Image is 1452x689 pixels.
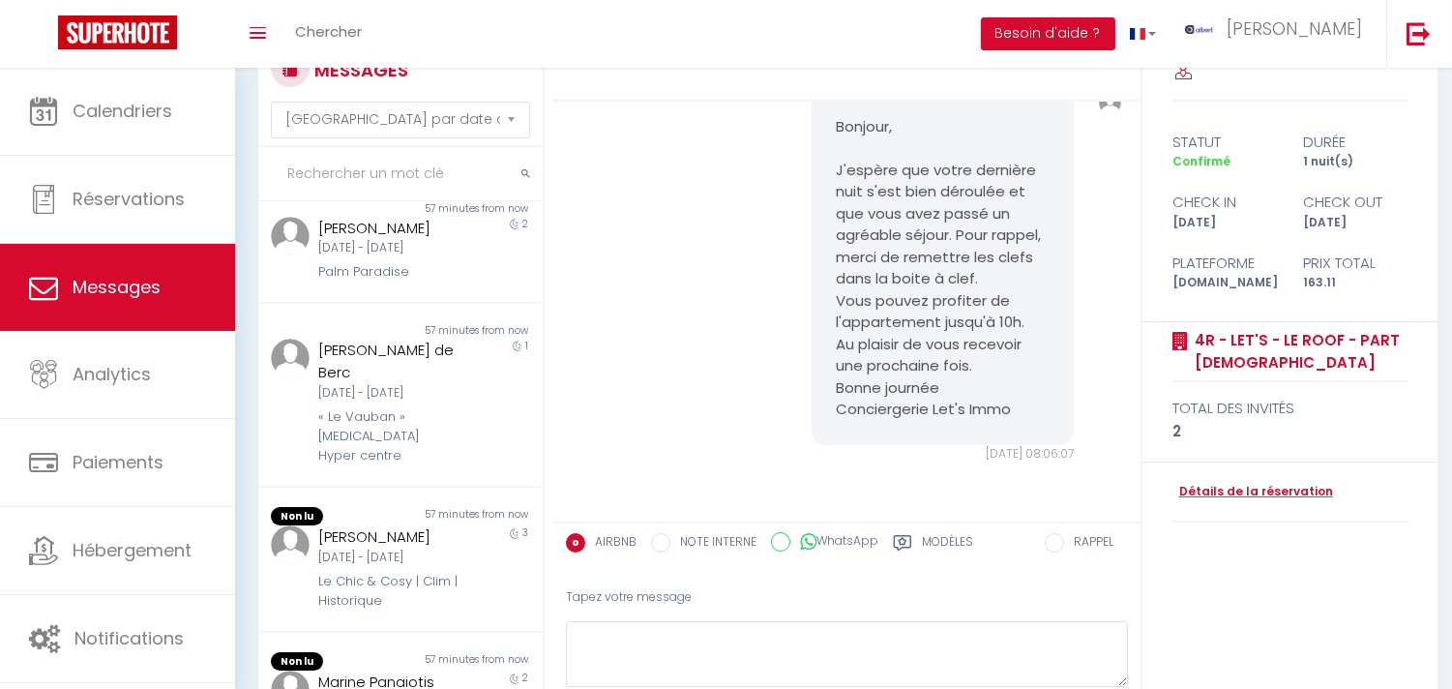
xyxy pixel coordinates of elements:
[1290,191,1421,214] div: check out
[58,15,177,49] img: Super Booking
[400,507,541,526] div: 57 minutes from now
[271,652,323,672] span: Non lu
[1172,420,1408,443] div: 2
[74,626,184,650] span: Notifications
[15,8,74,66] button: Ouvrir le widget de chat LiveChat
[566,574,1128,621] div: Tapez votre message
[1185,25,1214,34] img: ...
[271,339,310,377] img: ...
[318,339,458,384] div: [PERSON_NAME] de Berc
[522,525,528,540] span: 3
[1064,533,1113,554] label: RAPPEL
[790,532,878,554] label: WhatsApp
[585,533,637,554] label: AIRBNB
[318,384,458,403] div: [DATE] - [DATE]
[73,187,185,211] span: Réservations
[271,507,323,526] span: Non lu
[400,652,541,672] div: 57 minutes from now
[271,525,310,564] img: ...
[318,217,458,240] div: [PERSON_NAME]
[1160,252,1290,275] div: Plateforme
[271,217,310,255] img: ...
[318,572,458,612] div: Le Chic & Cosy | Clim | Historique
[1099,92,1121,114] img: ...
[670,533,756,554] label: NOTE INTERNE
[318,239,458,257] div: [DATE] - [DATE]
[1188,329,1408,374] a: 4R - LET'S - Le Roof - Part [DEMOGRAPHIC_DATA]
[1290,274,1421,292] div: 163.11
[318,525,458,549] div: [PERSON_NAME]
[1290,153,1421,171] div: 1 nuit(s)
[525,339,528,353] span: 1
[522,217,528,231] span: 2
[836,116,1050,421] pre: Bonjour, J'espère que votre dernière nuit s'est bien déroulée et que vous avez passé un agréable ...
[1172,483,1333,501] a: Détails de la réservation
[1227,16,1362,41] span: [PERSON_NAME]
[295,21,362,42] span: Chercher
[1160,191,1290,214] div: check in
[1290,214,1421,232] div: [DATE]
[1160,214,1290,232] div: [DATE]
[1290,131,1421,154] div: durée
[73,275,161,299] span: Messages
[1160,131,1290,154] div: statut
[400,201,541,217] div: 57 minutes from now
[318,262,458,282] div: Palm Paradise
[310,48,408,92] h3: MESSAGES
[73,99,172,123] span: Calendriers
[1290,252,1421,275] div: Prix total
[400,323,541,339] div: 57 minutes from now
[1172,397,1408,420] div: total des invités
[522,671,528,685] span: 2
[981,17,1115,50] button: Besoin d'aide ?
[73,538,192,562] span: Hébergement
[1160,274,1290,292] div: [DOMAIN_NAME]
[73,450,163,474] span: Paiements
[318,407,458,466] div: « Le Vauban » [MEDICAL_DATA] Hyper centre
[922,533,973,557] label: Modèles
[258,147,543,201] input: Rechercher un mot clé
[812,445,1074,464] div: [DATE] 08:06:07
[1172,153,1230,169] span: Confirmé
[318,549,458,567] div: [DATE] - [DATE]
[1407,21,1431,45] img: logout
[73,362,151,386] span: Analytics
